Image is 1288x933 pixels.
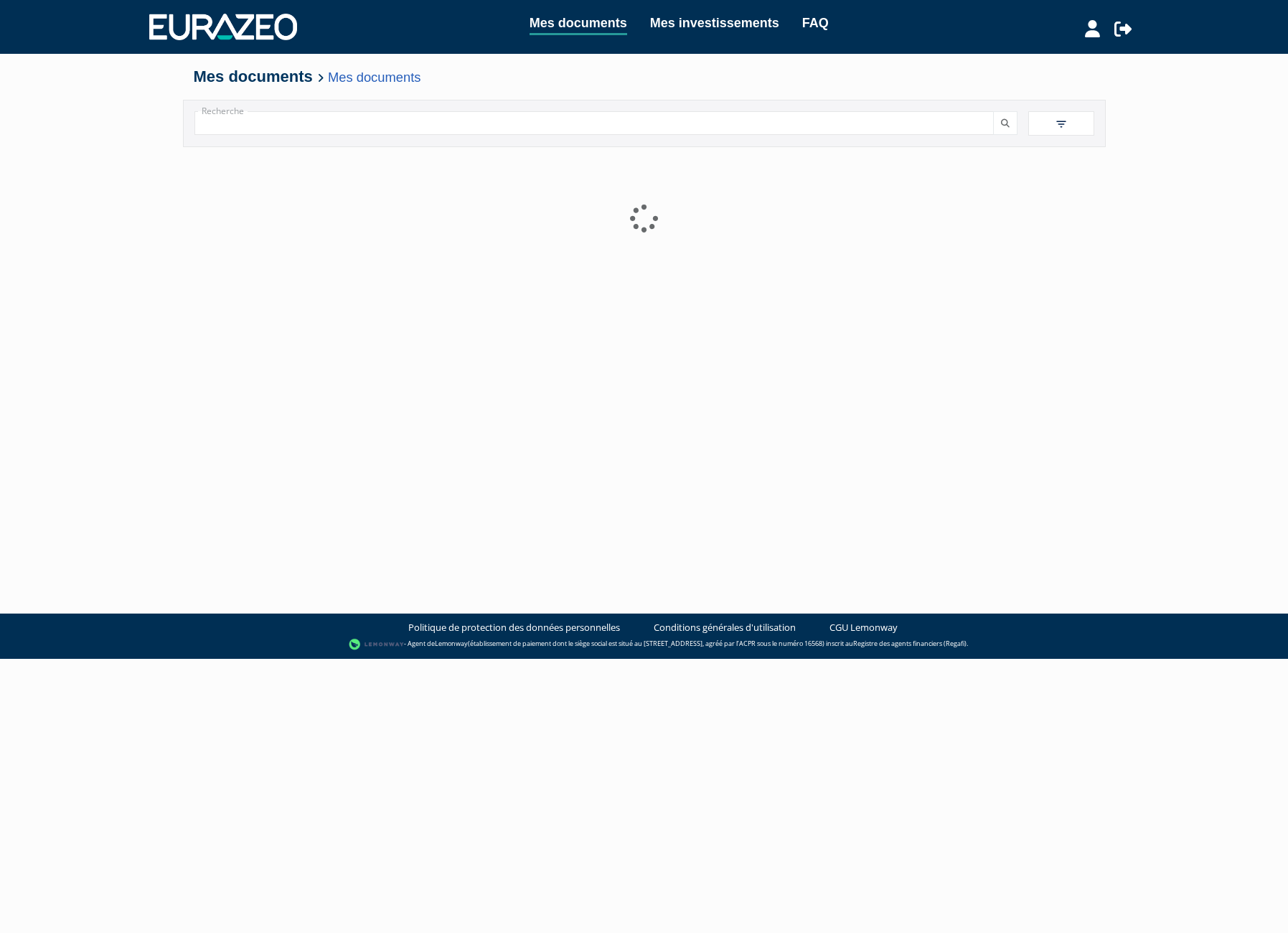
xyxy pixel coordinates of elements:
img: filter.svg [1055,118,1068,131]
a: Registre des agents financiers (Regafi) [853,639,967,649]
img: 1732889491-logotype_eurazeo_blanc_rvb.png [149,14,297,39]
h4: Mes documents [194,68,1095,85]
a: Politique de protection des données personnelles [408,621,620,634]
input: Recherche [194,111,994,135]
a: CGU Lemonway [829,621,898,634]
a: Conditions générales d'utilisation [654,621,796,634]
a: Mes documents [530,13,627,35]
a: Mes documents [328,70,420,85]
div: - Agent de (établissement de paiement dont le siège social est situé au [STREET_ADDRESS], agréé p... [14,637,1274,652]
img: logo-lemonway.png [349,637,404,652]
a: FAQ [802,13,829,33]
a: Mes investissements [650,13,779,33]
a: Lemonway [435,639,468,649]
